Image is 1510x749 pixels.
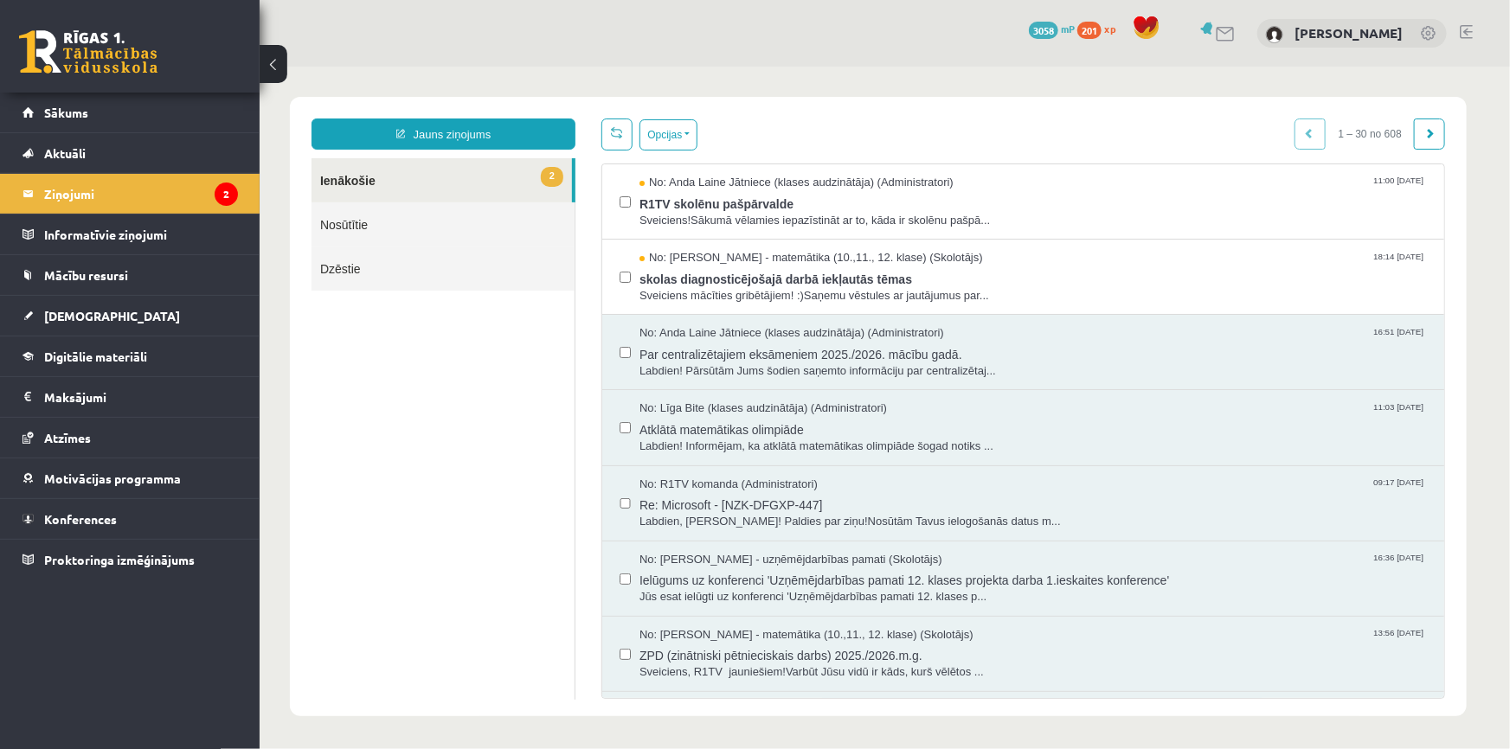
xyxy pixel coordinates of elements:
span: Re: Microsoft - [NZK-DFGXP-447] [380,426,1167,447]
a: Konferences [22,499,238,539]
span: 11:00 [DATE] [1110,108,1167,121]
span: 18:14 [DATE] [1110,183,1167,196]
a: No: Līga Bite (klases audzinātāja) (Administratori) 11:03 [DATE] Atklātā matemātikas olimpiāde La... [380,334,1167,387]
a: Jauns ziņojums [52,52,316,83]
a: Nosūtītie [52,136,315,180]
span: Aktuāli [44,145,86,161]
span: 16:36 [DATE] [1110,485,1167,498]
a: Dzēstie [52,180,315,224]
span: No: [PERSON_NAME] - matemātika (10.,11., 12. klase) (Skolotājs) [380,560,714,577]
span: Mācību resursi [44,267,128,283]
span: ZPD (zinātniski pētnieciskais darbs) 2025./2026.m.g. [380,576,1167,598]
legend: Maksājumi [44,377,238,417]
img: Roberts Šmelds [1266,26,1283,43]
span: 11:03 [DATE] [1110,334,1167,347]
span: Motivācijas programma [44,471,181,486]
a: No: R1TV komanda (Administratori) 09:17 [DATE] Re: Microsoft - [NZK-DFGXP-447] Labdien, [PERSON_N... [380,410,1167,464]
span: Sveiciens mācīties gribētājiem! :)Saņemu vēstules ar jautājumus par... [380,221,1167,238]
span: 16:51 [DATE] [1110,259,1167,272]
span: No: [PERSON_NAME] - matemātika (10.,11., 12. klase) (Skolotājs) [380,183,723,200]
a: Aktuāli [22,133,238,173]
a: Atzīmes [22,418,238,458]
span: No: Līga Bite (klases audzinātāja) (Administratori) [380,334,627,350]
span: Atklātā matemātikas olimpiāde [380,350,1167,372]
span: 13:56 [DATE] [1110,560,1167,573]
a: No: [PERSON_NAME] - matemātika (10.,11., 12. klase) (Skolotājs) 18:14 [DATE] skolas diagnosticējo... [380,183,1167,237]
a: No: Anda Laine Jātniece (klases audzinātāja) (Administratori) 16:51 [DATE] Par centralizētajiem e... [380,259,1167,312]
a: No: Anda Laine Jātniece (klases audzinātāja) (Administratori) 11:00 [DATE] R1TV skolēnu pašpārval... [380,108,1167,162]
a: Sākums [22,93,238,132]
a: No: [PERSON_NAME] - uzņēmējdarbības pamati (Skolotājs) 16:36 [DATE] Ielūgums uz konferenci 'Uzņēm... [380,485,1167,539]
span: 1 – 30 no 608 [1066,52,1155,83]
a: Digitālie materiāli [22,336,238,376]
a: Informatīvie ziņojumi [22,214,238,254]
span: 3058 [1029,22,1058,39]
span: Konferences [44,511,117,527]
span: Sveiciens!Sākumā vēlamies iepazīstināt ar to, kāda ir skolēnu pašpā... [380,146,1167,163]
span: 09:17 [DATE] [1110,410,1167,423]
span: Jūs esat ielūgti uz konferenci 'Uzņēmējdarbības pamati 12. klases p... [380,522,1167,539]
span: Labdien, [PERSON_NAME]! Paldies par ziņu!Nosūtām Tavus ielogošanās datus m... [380,447,1167,464]
span: Labdien! Informējam, ka atklātā matemātikas olimpiāde šogad notiks ... [380,372,1167,388]
a: [DEMOGRAPHIC_DATA] [22,296,238,336]
a: Mācību resursi [22,255,238,295]
span: No: [PERSON_NAME] - uzņēmējdarbības pamati (Skolotājs) [380,485,683,502]
a: Maksājumi [22,377,238,417]
a: No: [PERSON_NAME] - matemātika (10.,11., 12. klase) (Skolotājs) 13:56 [DATE] ZPD (zinātniski pētn... [380,560,1167,614]
a: Proktoringa izmēģinājums [22,540,238,579]
span: 2 [281,100,304,120]
span: Digitālie materiāli [44,349,147,364]
span: [DEMOGRAPHIC_DATA] [44,308,180,323]
span: Labdien! Pārsūtām Jums šodien saņemto informāciju par centralizētaj... [380,297,1167,313]
a: [PERSON_NAME] [1295,24,1403,42]
button: Opcijas [380,53,438,84]
span: No: Anda Laine Jātniece (klases audzinātāja) (Administratori) [380,108,694,125]
span: Proktoringa izmēģinājums [44,552,195,567]
span: Ielūgums uz konferenci 'Uzņēmējdarbības pamati 12. klases projekta darba 1.ieskaites konference' [380,501,1167,522]
a: Ziņojumi2 [22,174,238,214]
legend: Informatīvie ziņojumi [44,214,238,254]
span: Par centralizētajiem eksāmeniem 2025./2026. mācību gadā. [380,275,1167,297]
a: 3058 mP [1029,22,1075,35]
span: No: R1TV komanda (Administratori) [380,410,558,426]
span: No: Anda Laine Jātniece (klases audzinātāja) (Administratori) [380,259,684,275]
span: Sākums [44,105,88,120]
a: Rīgas 1. Tālmācības vidusskola [19,30,157,74]
span: skolas diagnosticējošajā darbā iekļautās tēmas [380,200,1167,221]
a: 201 xp [1077,22,1124,35]
i: 2 [215,182,238,206]
a: 2Ienākošie [52,92,312,136]
legend: Ziņojumi [44,174,238,214]
span: 201 [1077,22,1102,39]
span: R1TV skolēnu pašpārvalde [380,125,1167,146]
span: mP [1061,22,1075,35]
span: xp [1104,22,1115,35]
a: Motivācijas programma [22,458,238,498]
span: Atzīmes [44,430,91,445]
span: Sveiciens, R1TV jauniešiem!Varbūt Jūsu vidū ir kāds, kurš vēlētos ... [380,598,1167,614]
